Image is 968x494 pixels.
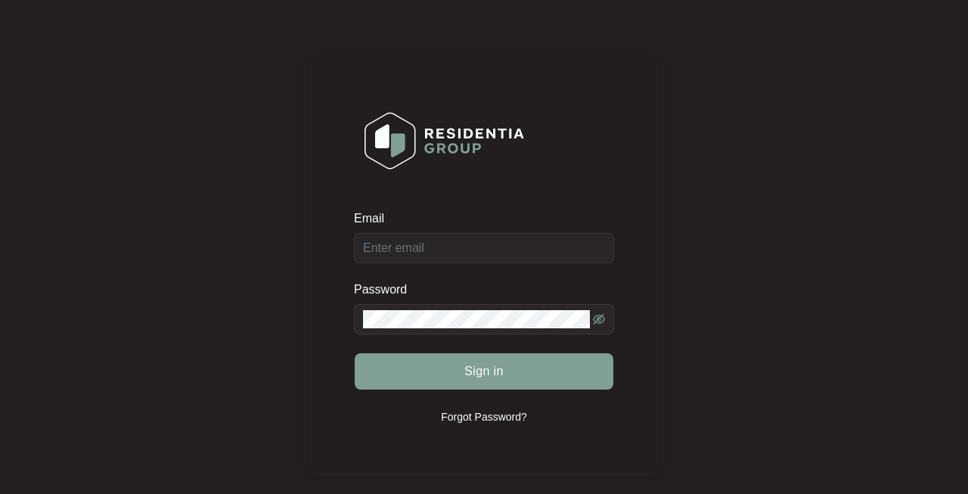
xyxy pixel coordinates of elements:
button: Sign in [355,353,613,390]
span: eye-invisible [593,313,605,325]
input: Password [363,310,590,328]
label: Password [354,282,418,297]
p: Forgot Password? [441,409,527,424]
img: Login Logo [355,102,534,179]
label: Email [354,211,395,226]
input: Email [354,233,614,263]
span: Sign in [464,362,504,381]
